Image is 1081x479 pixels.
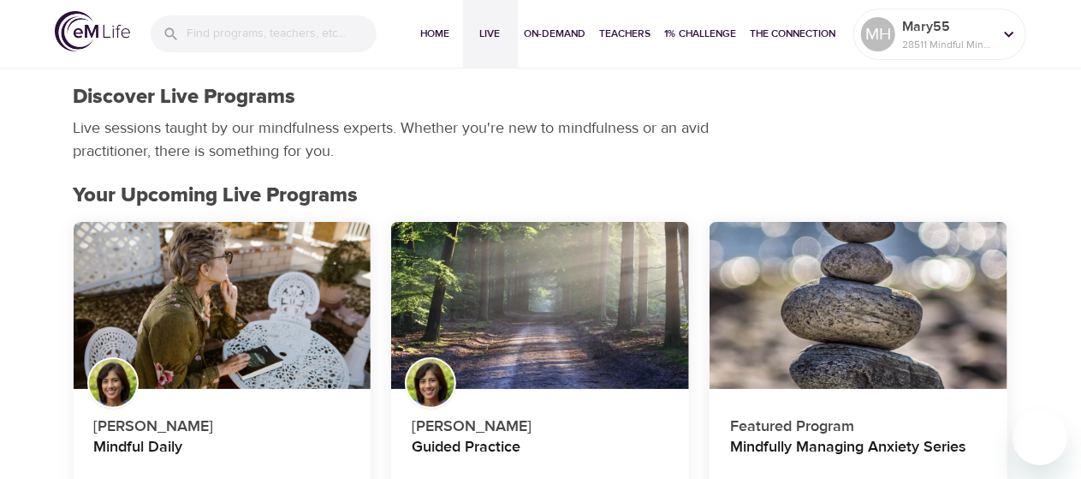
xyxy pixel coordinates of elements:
h4: Guided Practice [412,438,668,479]
span: The Connection [751,25,836,43]
div: MH [861,17,895,51]
button: Guided Practice [391,222,689,390]
span: Teachers [600,25,651,43]
p: Mary55 [902,16,993,37]
h1: Discover Live Programs [74,85,296,110]
h2: Your Upcoming Live Programs [74,183,1008,208]
iframe: Button to launch messaging window [1013,410,1067,465]
h4: Mindful Daily [94,438,351,479]
span: Live [470,25,511,43]
span: 1% Challenge [665,25,737,43]
input: Find programs, teachers, etc... [187,15,377,52]
span: Home [415,25,456,43]
p: Live sessions taught by our mindfulness experts. Whether you're new to mindfulness or an avid pra... [74,117,716,163]
p: [PERSON_NAME] [412,408,668,438]
p: [PERSON_NAME] [94,408,351,438]
button: Mindfully Managing Anxiety Series [710,222,1007,390]
h4: Mindfully Managing Anxiety Series [730,438,987,479]
button: Mindful Daily [74,222,371,390]
img: logo [55,11,130,51]
p: Featured Program [730,408,987,438]
span: On-Demand [525,25,586,43]
p: 28511 Mindful Minutes [902,37,993,52]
